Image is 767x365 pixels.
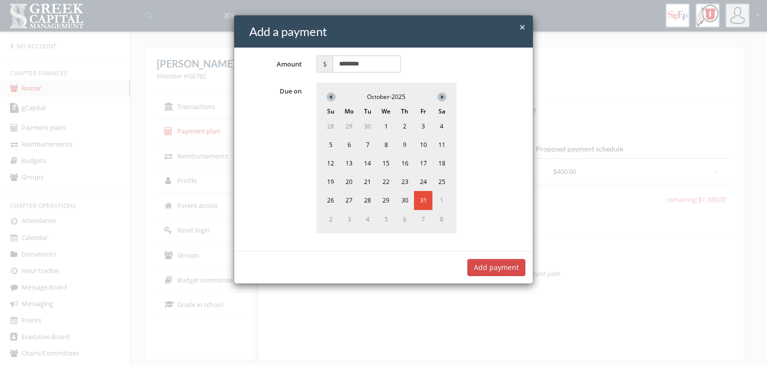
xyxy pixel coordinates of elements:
span: 3 [414,117,432,135]
span: 16 [395,154,414,172]
span: 7 [359,135,377,154]
span: 29 [377,191,395,209]
span: 4 [432,117,451,135]
span: 14 [359,154,377,172]
span: 5 [322,135,340,154]
span: 26 [322,191,340,209]
span: 12 [322,154,340,172]
span: 8 [377,135,395,154]
label: Amount [234,56,309,69]
span: 1 [377,117,395,135]
span: Tu [359,107,377,116]
span: 15 [377,154,395,172]
span: 2025 [391,92,405,101]
span: Su [322,107,340,116]
span: 31 [414,191,432,209]
span: 10 [414,135,432,154]
h4: Add a payment [249,23,525,40]
span: - [389,92,391,101]
span: 11 [432,135,451,154]
span: 18 [432,154,451,172]
span: 29 [340,117,359,135]
span: 13 [340,154,359,172]
span: 5 [377,210,395,228]
span: $ [317,55,333,72]
span: 27 [340,191,359,209]
span: 2 [395,117,414,135]
span: 6 [395,210,414,228]
span: Sa [432,107,451,116]
span: 28 [322,117,340,135]
span: 6 [340,135,359,154]
span: 28 [359,191,377,209]
span: 22 [377,172,395,191]
span: 1 [432,191,451,209]
button: Add payment [467,259,525,276]
span: 8 [432,210,451,228]
span: 23 [395,172,414,191]
span: 24 [414,172,432,191]
span: × [519,20,525,34]
span: Fr [414,107,432,116]
span: 30 [359,117,377,135]
span: Th [395,107,414,116]
span: 30 [395,191,414,209]
span: 21 [359,172,377,191]
span: 19 [322,172,340,191]
span: Mo [340,107,359,116]
span: 2 [322,210,340,228]
span: 25 [432,172,451,191]
span: 4 [359,210,377,228]
span: 17 [414,154,432,172]
span: 3 [340,210,359,228]
span: 7 [414,210,432,228]
span: 9 [395,135,414,154]
span: October [367,92,389,101]
span: We [377,107,395,116]
label: Due on [234,83,309,96]
span: 20 [340,172,359,191]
